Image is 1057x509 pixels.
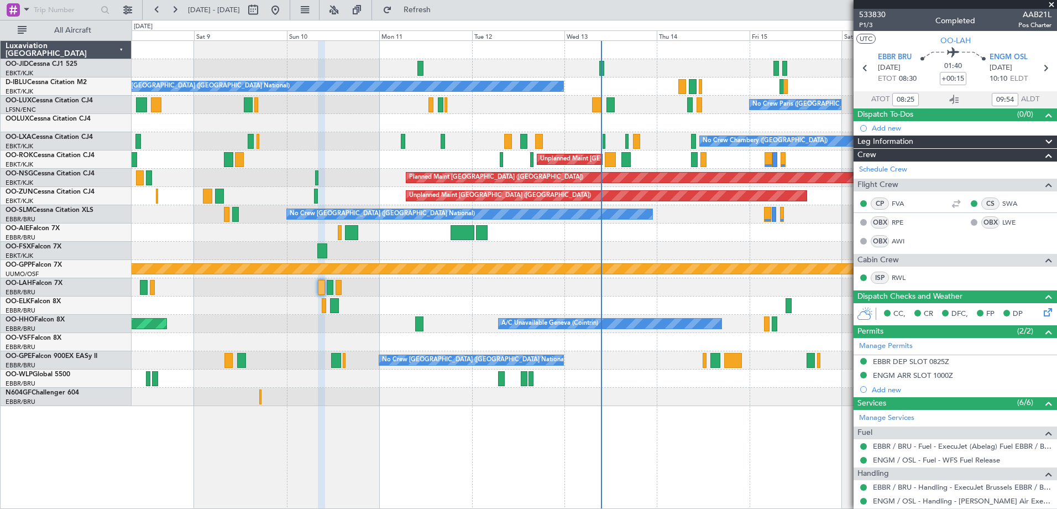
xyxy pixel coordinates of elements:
[6,262,32,268] span: OO-GPP
[703,133,828,149] div: No Crew Chambery ([GEOGRAPHIC_DATA])
[878,74,896,85] span: ETOT
[290,206,475,222] div: No Crew [GEOGRAPHIC_DATA] ([GEOGRAPHIC_DATA] National)
[6,343,35,351] a: EBBR/BRU
[6,97,93,104] a: OO-LUXCessna Citation CJ4
[6,189,95,195] a: OO-ZUNCessna Citation CJ4
[871,94,889,105] span: ATOT
[6,288,35,297] a: EBBR/BRU
[990,52,1028,63] span: ENGM OSL
[873,357,949,366] div: EBBR DEP SLOT 0825Z
[6,215,35,224] a: EBBR/BRU
[6,225,29,232] span: OO-AIE
[6,134,32,141] span: OO-LXA
[859,164,907,175] a: Schedule Crew
[1017,325,1033,337] span: (2/2)
[287,30,379,40] div: Sun 10
[6,106,36,114] a: LFSN/ENC
[899,74,917,85] span: 08:30
[878,52,912,63] span: EBBR BRU
[1017,397,1033,408] span: (6/6)
[6,325,35,333] a: EBBR/BRU
[6,280,62,287] a: OO-LAHFalcon 7X
[859,9,886,20] span: 533830
[871,235,889,247] div: OBX
[657,30,749,40] div: Thu 14
[6,262,62,268] a: OO-GPPFalcon 7X
[382,352,567,368] div: No Crew [GEOGRAPHIC_DATA] ([GEOGRAPHIC_DATA] National)
[6,335,31,341] span: OO-VSF
[6,97,32,104] span: OO-LUX
[892,93,919,106] input: --:--
[378,1,444,19] button: Refresh
[6,207,93,214] a: OO-SLMCessna Citation XLS
[6,298,61,305] a: OO-ELKFalcon 8X
[856,34,876,44] button: UTC
[857,468,889,480] span: Handling
[859,341,913,352] a: Manage Permits
[6,353,32,360] span: OO-GPE
[6,134,93,141] a: OO-LXACessna Citation CJ4
[892,217,917,227] a: RPE
[379,30,472,40] div: Mon 11
[6,207,32,214] span: OO-SLM
[6,243,61,250] a: OO-FSXFalcon 7X
[951,309,968,320] span: DFC,
[842,30,934,40] div: Sat 16
[752,96,862,113] div: No Crew Paris ([GEOGRAPHIC_DATA])
[857,149,876,162] span: Crew
[873,442,1051,451] a: EBBR / BRU - Fuel - ExecuJet (Abelag) Fuel EBBR / BRU
[6,179,33,187] a: EBKT/KJK
[6,160,33,169] a: EBKT/KJK
[857,427,872,439] span: Fuel
[6,389,79,396] a: N604GFChallenger 604
[857,325,883,338] span: Permits
[986,309,995,320] span: FP
[188,5,240,15] span: [DATE] - [DATE]
[6,380,35,388] a: EBBR/BRU
[1018,20,1051,30] span: Pos Charter
[872,385,1051,394] div: Add new
[981,198,1000,210] div: CS
[6,87,33,96] a: EBKT/KJK
[1017,108,1033,120] span: (0/0)
[6,280,32,287] span: OO-LAH
[6,79,27,86] span: D-IBLU
[892,199,917,209] a: FVA
[12,22,120,39] button: All Aircraft
[29,27,117,34] span: All Aircraft
[873,482,1051,492] a: EBBR / BRU - Handling - ExecuJet Brussels EBBR / BRU
[857,254,899,267] span: Cabin Crew
[6,243,31,250] span: OO-FSX
[1010,74,1028,85] span: ELDT
[6,152,95,159] a: OO-ROKCessna Citation CJ4
[6,170,95,177] a: OO-NSGCessna Citation CJ4
[940,35,971,46] span: OO-LAH
[944,61,962,72] span: 01:40
[992,93,1018,106] input: --:--
[871,198,889,210] div: CP
[857,397,886,410] span: Services
[6,353,97,360] a: OO-GPEFalcon 900EX EASy II
[873,371,953,380] div: ENGM ARR SLOT 1000Z
[6,69,33,77] a: EBKT/KJK
[6,142,33,150] a: EBKT/KJK
[857,290,962,303] span: Dispatch Checks and Weather
[6,116,91,122] a: OOLUXCessna Citation CJ4
[6,335,61,341] a: OO-VSFFalcon 8X
[6,361,35,370] a: EBBR/BRU
[750,30,842,40] div: Fri 15
[857,108,913,121] span: Dispatch To-Dos
[873,455,1000,465] a: ENGM / OSL - Fuel - WFS Fuel Release
[6,252,33,260] a: EBKT/KJK
[935,15,975,27] div: Completed
[409,169,583,186] div: Planned Maint [GEOGRAPHIC_DATA] ([GEOGRAPHIC_DATA])
[924,309,933,320] span: CR
[1002,217,1027,227] a: LWE
[6,61,29,67] span: OO-JID
[871,216,889,228] div: OBX
[540,151,719,168] div: Unplanned Maint [GEOGRAPHIC_DATA]-[GEOGRAPHIC_DATA]
[102,30,194,40] div: Fri 8
[857,179,898,191] span: Flight Crew
[6,371,70,378] a: OO-WLPGlobal 5500
[871,272,889,284] div: ISP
